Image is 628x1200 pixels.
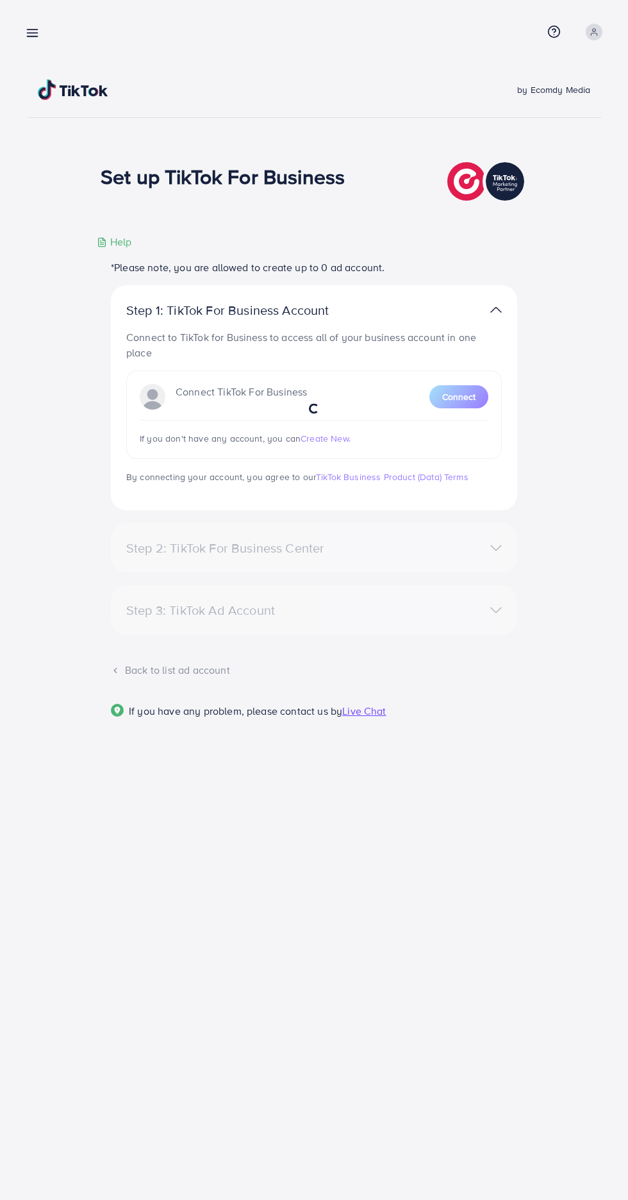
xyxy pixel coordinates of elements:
h1: Set up TikTok For Business [101,164,345,188]
img: TikTok partner [490,301,502,319]
img: TikTok partner [447,159,527,204]
p: Step 1: TikTok For Business Account [126,303,370,318]
span: If you have any problem, please contact us by [129,704,342,718]
div: Back to list ad account [111,663,517,678]
p: *Please note, you are allowed to create up to 0 ad account. [111,260,517,275]
div: Help [97,235,132,249]
img: TikTok [38,79,108,100]
img: Popup guide [111,704,124,717]
span: Live Chat [342,704,386,718]
span: by Ecomdy Media [517,83,590,96]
